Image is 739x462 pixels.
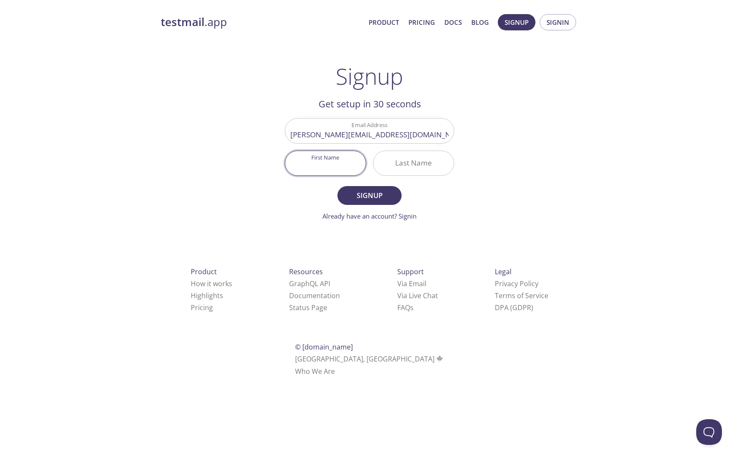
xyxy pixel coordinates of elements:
[289,303,327,312] a: Status Page
[410,303,414,312] span: s
[498,14,535,30] button: Signup
[285,97,454,111] h2: Get setup in 30 seconds
[471,17,489,28] a: Blog
[161,15,204,30] strong: testmail
[191,291,223,300] a: Highlights
[191,303,213,312] a: Pricing
[495,267,511,276] span: Legal
[161,15,362,30] a: testmail.app
[295,367,335,376] a: Who We Are
[295,354,444,364] span: [GEOGRAPHIC_DATA], [GEOGRAPHIC_DATA]
[289,267,323,276] span: Resources
[696,419,722,445] iframe: Help Scout Beacon - Open
[347,190,392,201] span: Signup
[322,212,417,220] a: Already have an account? Signin
[191,267,217,276] span: Product
[505,17,529,28] span: Signup
[191,279,232,288] a: How it works
[336,63,403,89] h1: Signup
[495,291,548,300] a: Terms of Service
[397,303,414,312] a: FAQ
[289,279,330,288] a: GraphQL API
[444,17,462,28] a: Docs
[408,17,435,28] a: Pricing
[295,342,353,352] span: © [DOMAIN_NAME]
[337,186,402,205] button: Signup
[289,291,340,300] a: Documentation
[495,303,533,312] a: DPA (GDPR)
[397,279,426,288] a: Via Email
[495,279,538,288] a: Privacy Policy
[369,17,399,28] a: Product
[547,17,569,28] span: Signin
[540,14,576,30] button: Signin
[397,291,438,300] a: Via Live Chat
[397,267,424,276] span: Support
